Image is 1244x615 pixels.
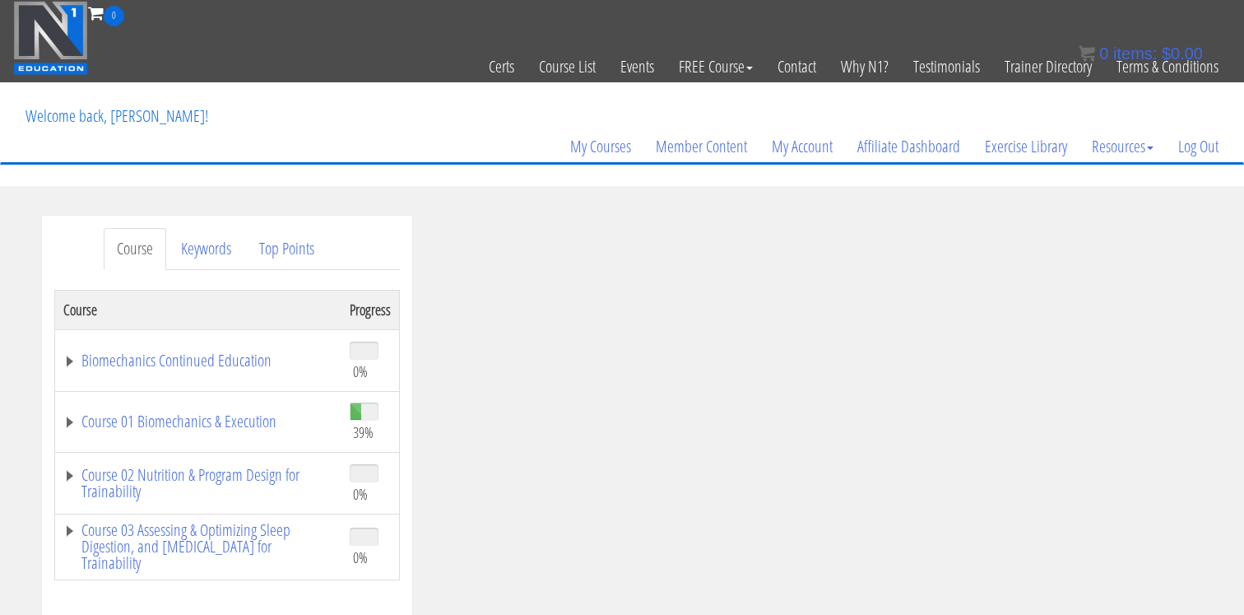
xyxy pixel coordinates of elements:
a: 0 items: $0.00 [1079,44,1203,63]
a: Keywords [168,228,244,270]
a: Why N1? [829,26,901,107]
a: Course 02 Nutrition & Program Design for Trainability [63,467,333,500]
a: Course 01 Biomechanics & Execution [63,413,333,430]
span: 39% [353,423,374,441]
img: icon11.png [1079,45,1095,62]
a: Top Points [246,228,327,270]
a: Trainer Directory [992,26,1104,107]
a: Terms & Conditions [1104,26,1231,107]
th: Course [55,290,342,329]
a: My Courses [558,107,643,186]
a: Biomechanics Continued Education [63,352,333,369]
a: Resources [1079,107,1166,186]
a: Log Out [1166,107,1231,186]
a: Contact [765,26,829,107]
a: Course [104,228,166,270]
th: Progress [341,290,400,329]
span: 0 [1099,44,1108,63]
bdi: 0.00 [1162,44,1203,63]
span: $ [1162,44,1171,63]
a: Course List [527,26,608,107]
a: Affiliate Dashboard [845,107,972,186]
a: Events [608,26,666,107]
a: Exercise Library [972,107,1079,186]
span: 0% [353,362,368,380]
span: 0% [353,485,368,503]
a: FREE Course [666,26,765,107]
a: Testimonials [901,26,992,107]
img: n1-education [13,1,88,75]
a: Course 03 Assessing & Optimizing Sleep Digestion, and [MEDICAL_DATA] for Trainability [63,522,333,571]
span: 0% [353,548,368,566]
p: Welcome back, [PERSON_NAME]! [13,83,220,149]
a: Certs [476,26,527,107]
span: items: [1113,44,1157,63]
span: 0 [104,6,124,26]
a: Member Content [643,107,759,186]
a: 0 [88,2,124,24]
a: My Account [759,107,845,186]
